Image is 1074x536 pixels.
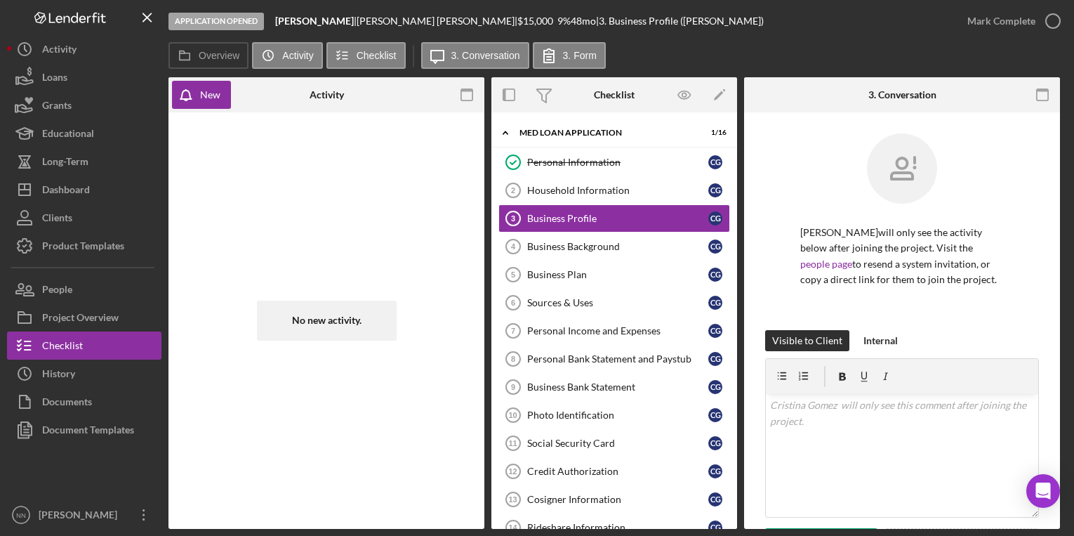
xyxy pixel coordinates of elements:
a: 11Social Security CardCG [498,429,730,457]
div: C G [708,492,722,506]
a: 12Credit AuthorizationCG [498,457,730,485]
button: 3. Form [533,42,606,69]
tspan: 5 [511,270,515,279]
a: 5Business PlanCG [498,261,730,289]
tspan: 9 [511,383,515,391]
div: C G [708,211,722,225]
label: 3. Conversation [451,50,520,61]
div: Educational [42,119,94,151]
label: Activity [282,50,313,61]
div: Project Overview [42,303,119,335]
div: Personal Bank Statement and Paystub [527,353,708,365]
a: Personal InformationCG [498,148,730,176]
div: Activity [42,35,77,67]
div: Sources & Uses [527,297,708,308]
div: C G [708,324,722,338]
tspan: 12 [508,467,517,476]
a: 3Business ProfileCG [498,204,730,233]
div: Grants [42,91,72,123]
a: 2Household InformationCG [498,176,730,204]
div: Dashboard [42,176,90,207]
button: Checklist [7,332,161,360]
div: Loans [42,63,67,95]
div: C G [708,380,722,394]
div: Checklist [42,332,83,363]
button: Activity [252,42,322,69]
tspan: 14 [508,523,517,532]
div: C G [708,296,722,310]
div: Social Security Card [527,438,708,449]
div: Photo Identification [527,410,708,421]
div: Open Intercom Messenger [1026,474,1060,508]
div: C G [708,521,722,535]
a: 7Personal Income and ExpensesCG [498,317,730,345]
div: Cosigner Information [527,494,708,505]
button: Long-Term [7,148,161,176]
div: | [275,15,357,27]
div: Rideshare Information [527,522,708,533]
tspan: 3 [511,214,515,223]
b: [PERSON_NAME] [275,15,354,27]
div: Product Templates [42,232,124,263]
button: New [172,81,231,109]
a: 13Cosigner InformationCG [498,485,730,514]
div: History [42,360,75,391]
div: Mark Complete [967,7,1035,35]
button: People [7,275,161,303]
div: Credit Authorization [527,466,708,477]
tspan: 7 [511,327,515,335]
a: Project Overview [7,303,161,332]
button: NN[PERSON_NAME] [7,501,161,529]
button: Educational [7,119,161,148]
div: Visible to Client [772,330,842,351]
tspan: 6 [511,299,515,307]
tspan: 2 [511,186,515,195]
button: Clients [7,204,161,232]
div: | 3. Business Profile ([PERSON_NAME]) [596,15,764,27]
a: History [7,360,161,388]
div: Business Bank Statement [527,381,708,393]
div: C G [708,183,722,197]
div: Document Templates [42,416,134,447]
button: Activity [7,35,161,63]
div: Internal [863,330,898,351]
button: Product Templates [7,232,161,260]
div: People [42,275,72,307]
div: 3. Conversation [868,89,936,100]
button: Loans [7,63,161,91]
div: C G [708,408,722,422]
div: C G [708,155,722,169]
a: people page [800,258,852,270]
div: Business Profile [527,213,708,224]
div: Household Information [527,185,708,196]
button: Dashboard [7,176,161,204]
a: Document Templates [7,416,161,444]
button: Mark Complete [953,7,1067,35]
button: Overview [168,42,248,69]
div: Clients [42,204,72,235]
div: C G [708,240,722,254]
div: Application Opened [168,13,264,30]
div: MED Loan Application [519,129,691,137]
div: New [200,81,220,109]
div: C G [708,436,722,450]
tspan: 8 [511,355,515,363]
label: 3. Form [563,50,597,61]
div: Personal Income and Expenses [527,325,708,336]
button: Documents [7,388,161,416]
div: 1 / 16 [701,129,727,137]
div: No new activity. [257,301,397,340]
div: [PERSON_NAME] [35,501,126,532]
button: 3. Conversation [421,42,529,69]
label: Overview [199,50,239,61]
a: 4Business BackgroundCG [498,233,730,261]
